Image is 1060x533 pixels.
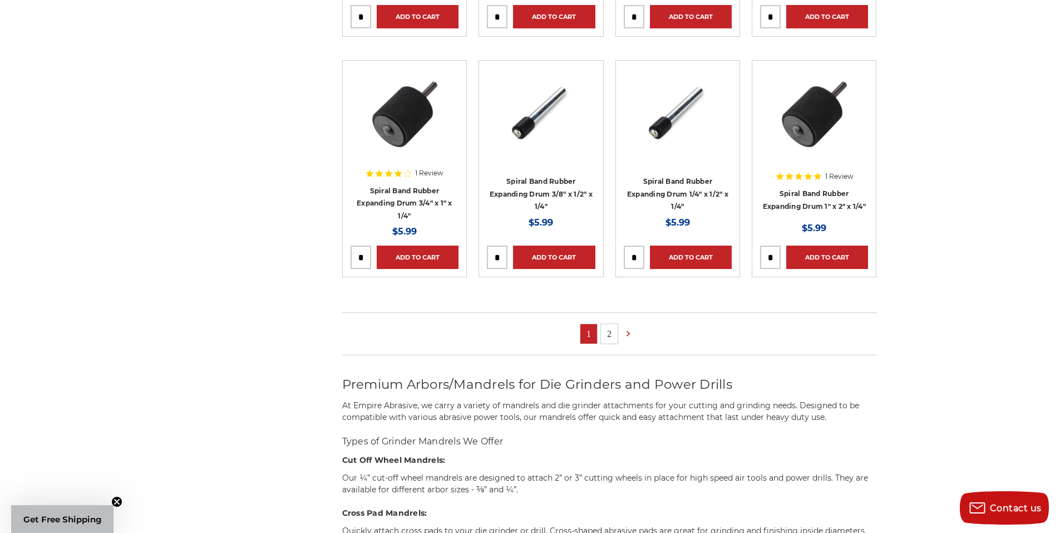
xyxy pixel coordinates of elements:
span: At Empire Abrasive, we carry a variety of mandrels and die grinder attachments for your cutting a... [342,400,859,422]
a: Angled view of a rubber drum adapter for die grinders, designed for a snug fit with abrasive spir... [624,69,732,177]
a: Add to Cart [786,5,868,28]
span: Contact us [990,503,1042,514]
span: Our ¼” cut-off wheel mandrels are designed to attach 2” or 3” cutting wheels in place for high sp... [342,473,868,495]
span: $5.99 [665,217,690,228]
img: BHA's 3/4 inch x 1 inch rubber drum bottom profile, for reliable spiral band attachment. [360,69,449,158]
a: Angled view of a rubber drum adapter for die grinders, designed for a snug fit with abrasive spir... [487,69,595,177]
a: Add to Cart [786,246,868,269]
a: Spiral Band Rubber Expanding Drum 3/8" x 1/2" x 1/4" [490,177,593,211]
strong: Cut Off Wheel Mandrels: [342,455,446,465]
a: Add to Cart [377,246,458,269]
span: 1 Review [825,173,854,180]
img: Angled view of a rubber drum adapter for die grinders, designed for a snug fit with abrasive spir... [496,69,585,158]
a: Add to Cart [377,5,458,28]
a: BHA's 1 inch x 2 inch rubber drum bottom profile, for reliable spiral band attachment. [760,69,868,177]
a: 1 [580,324,597,344]
a: 2 [601,324,618,344]
a: Add to Cart [513,246,595,269]
img: Angled view of a rubber drum adapter for die grinders, designed for a snug fit with abrasive spir... [633,69,722,158]
span: Premium Arbors/Mandrels for Die Grinders and Power Drills [342,376,732,392]
a: Spiral Band Rubber Expanding Drum 1/4" x 1/2" x 1/4" [627,177,728,211]
div: Get Free ShippingClose teaser [11,505,114,533]
span: Get Free Shipping [23,514,102,525]
button: Close teaser [111,496,122,507]
a: BHA's 3/4 inch x 1 inch rubber drum bottom profile, for reliable spiral band attachment. [351,69,458,177]
button: Contact us [960,491,1049,525]
span: $5.99 [802,223,826,233]
a: Add to Cart [650,5,732,28]
img: BHA's 1 inch x 2 inch rubber drum bottom profile, for reliable spiral band attachment. [770,69,859,158]
span: $5.99 [392,226,417,237]
span: Types of Grinder Mandrels We Offer [342,436,504,447]
span: $5.99 [529,217,553,228]
a: Spiral Band Rubber Expanding Drum 3/4" x 1" x 1/4" [357,187,452,220]
a: Spiral Band Rubber Expanding Drum 1" x 2" x 1/4" [763,189,866,211]
a: Add to Cart [513,5,595,28]
strong: Cross Pad Mandrels: [342,508,427,518]
a: Add to Cart [650,246,732,269]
